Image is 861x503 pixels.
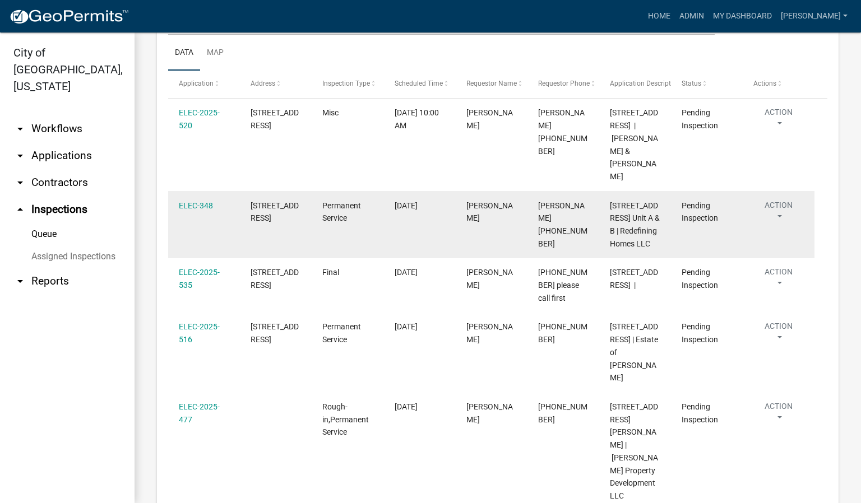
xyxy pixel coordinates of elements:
[322,201,361,223] span: Permanent Service
[13,274,27,288] i: arrow_drop_down
[610,322,658,382] span: 1534 PLANK ROAD 1534 Plank Road, Lot 17 | Estate of Mary A Beam
[538,80,590,87] span: Requestor Phone
[179,268,220,290] a: ELEC-2025-535
[682,201,718,223] span: Pending Inspection
[466,108,513,130] span: Jill Spear
[753,400,804,429] button: Action
[13,176,27,189] i: arrow_drop_down
[538,402,587,424] span: 502-905-7457
[538,201,587,248] span: chris 812-207-7397
[240,71,312,97] datatable-header-cell: Address
[322,108,339,117] span: Misc
[466,322,513,344] span: Rick VanGilder
[395,199,445,212] div: [DATE]
[682,322,718,344] span: Pending Inspection
[675,6,709,27] a: Admin
[610,268,658,290] span: 3314 / B RIVERVIEW DRIVE |
[753,80,776,87] span: Actions
[599,71,671,97] datatable-header-cell: Application Description
[168,35,200,71] a: Data
[179,322,220,344] a: ELEC-2025-516
[395,106,445,132] div: [DATE] 10:00 AM
[538,268,587,302] span: 5025440419 please call first
[682,268,718,290] span: Pending Inspection
[322,80,370,87] span: Inspection Type
[179,80,214,87] span: Application
[610,108,658,181] span: 2407 MIDDLE RD 2407 Middle Road | Missi James B & Nancy A
[322,322,361,344] span: Permanent Service
[753,266,804,294] button: Action
[776,6,852,27] a: [PERSON_NAME]
[395,266,445,279] div: [DATE]
[610,201,660,248] span: 924 CHESTNUT STREET, EAST Duplex Unit A & B | Redefining Homes LLC
[251,80,275,87] span: Address
[179,402,220,424] a: ELEC-2025-477
[251,108,299,130] span: 2407 MIDDLE RD
[395,400,445,413] div: [DATE]
[13,122,27,136] i: arrow_drop_down
[466,402,513,424] span: Cindy Hunton
[709,6,776,27] a: My Dashboard
[13,203,27,216] i: arrow_drop_up
[682,80,701,87] span: Status
[538,322,587,344] span: 812-989-3227
[322,402,369,437] span: Rough-in,Permanent Service
[251,268,299,290] span: 3314 / B RIVERVIEW DRIVE
[644,6,675,27] a: Home
[610,80,681,87] span: Application Description
[466,201,513,223] span: CHRIS
[671,71,743,97] datatable-header-cell: Status
[466,268,513,290] span: David Wooten
[395,80,443,87] span: Scheduled Time
[743,71,814,97] datatable-header-cell: Actions
[168,71,240,97] datatable-header-cell: Application
[383,71,455,97] datatable-header-cell: Scheduled Time
[251,322,299,344] span: 1534 PLANK ROAD
[395,320,445,333] div: [DATE]
[455,71,527,97] datatable-header-cell: Requestor Name
[753,320,804,348] button: Action
[682,402,718,424] span: Pending Inspection
[527,71,599,97] datatable-header-cell: Requestor Phone
[13,149,27,162] i: arrow_drop_down
[312,71,383,97] datatable-header-cell: Inspection Type
[200,35,230,71] a: Map
[538,108,587,155] span: David Tuttle 502-379-0932
[251,201,299,223] span: 924 CHESTNUT STREET, EAST
[753,199,804,227] button: Action
[179,108,220,130] a: ELEC-2025-520
[179,201,213,210] a: ELEC-348
[610,402,658,500] span: 1174 Dustin's Way, Lot 609 | Ellings Property Development LLC
[322,268,339,277] span: Final
[682,108,718,130] span: Pending Inspection
[466,80,517,87] span: Requestor Name
[753,106,804,134] button: Action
